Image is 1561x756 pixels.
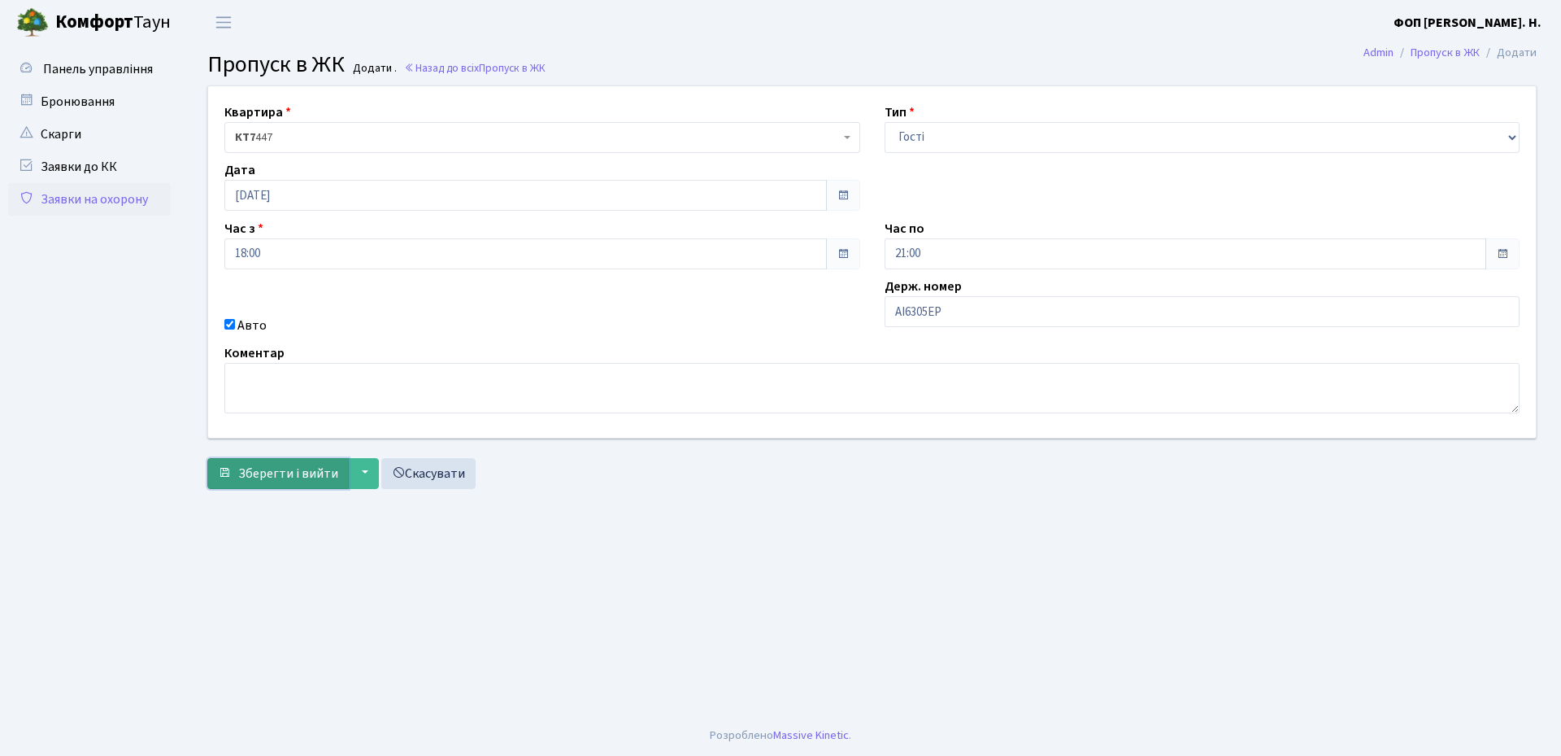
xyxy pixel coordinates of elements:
[237,316,267,335] label: Авто
[1394,13,1541,33] a: ФОП [PERSON_NAME]. Н.
[885,219,924,238] label: Час по
[224,219,263,238] label: Час з
[8,118,171,151] a: Скарги
[16,7,49,39] img: logo.png
[235,129,840,146] span: <b>КТ7</b>&nbsp;&nbsp;&nbsp;447
[8,85,171,118] a: Бронювання
[238,465,338,483] span: Зберегти і вийти
[8,183,171,216] a: Заявки на охорону
[1480,44,1537,62] li: Додати
[224,343,285,363] label: Коментар
[224,122,860,153] span: <b>КТ7</b>&nbsp;&nbsp;&nbsp;447
[1394,14,1541,32] b: ФОП [PERSON_NAME]. Н.
[1339,36,1561,70] nav: breadcrumb
[235,129,255,146] b: КТ7
[1411,44,1480,61] a: Пропуск в ЖК
[885,103,915,122] label: Тип
[381,458,476,489] a: Скасувати
[207,48,345,81] span: Пропуск в ЖК
[55,9,133,35] b: Комфорт
[207,458,349,489] button: Зберегти і вийти
[224,160,255,180] label: Дата
[885,296,1520,327] input: AA0001AA
[8,151,171,183] a: Заявки до КК
[203,9,244,36] button: Переключити навігацію
[479,60,546,76] span: Пропуск в ЖК
[8,53,171,85] a: Панель управління
[224,103,291,122] label: Квартира
[710,727,851,745] div: Розроблено .
[55,9,171,37] span: Таун
[43,60,153,78] span: Панель управління
[404,60,546,76] a: Назад до всіхПропуск в ЖК
[885,277,962,296] label: Держ. номер
[1363,44,1394,61] a: Admin
[773,727,849,744] a: Massive Kinetic
[350,62,397,76] small: Додати .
